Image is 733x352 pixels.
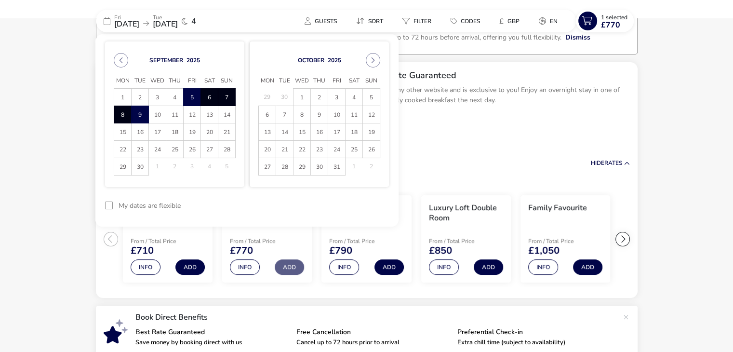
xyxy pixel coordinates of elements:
[363,89,379,106] span: 5
[294,159,310,176] span: 29
[294,124,310,141] span: 15
[346,141,362,158] span: 25
[201,123,218,141] td: 20
[259,141,275,158] span: 20
[346,106,363,123] td: 11
[187,56,200,64] button: Choose Year
[132,141,149,158] td: 23
[167,141,183,158] span: 25
[528,259,558,275] button: Info
[296,329,450,336] p: Free Cancellation
[219,141,235,158] span: 28
[461,17,480,25] span: Codes
[135,313,618,321] p: Book Direct Benefits
[132,74,149,88] span: Tue
[132,124,148,141] span: 16
[118,191,217,287] swiper-slide: 1 / 7
[346,107,362,123] span: 11
[276,123,293,141] td: 14
[218,158,236,176] td: 5
[492,14,531,28] naf-pibe-menu-bar-item: £GBP
[528,238,602,244] p: From / Total Price
[132,89,148,106] span: 2
[167,107,183,123] span: 11
[175,259,205,275] button: Add
[591,159,604,167] span: Hide
[184,158,201,176] td: 3
[416,191,516,287] swiper-slide: 4 / 7
[457,339,611,346] p: Extra chill time (subject to availability)
[296,339,450,346] p: Cancel up to 72 hours prior to arrival
[328,123,346,141] td: 17
[201,124,217,141] span: 20
[328,106,346,123] td: 10
[328,158,346,176] td: 31
[114,106,132,123] td: 8
[191,17,196,25] span: 4
[201,89,218,106] td: 6
[230,238,298,244] p: From / Total Price
[259,141,276,158] td: 20
[115,124,131,141] span: 15
[346,124,362,141] span: 18
[114,158,132,176] td: 29
[413,17,431,25] span: Filter
[363,141,380,158] td: 26
[346,123,363,141] td: 18
[573,259,602,275] button: Add
[149,107,165,123] span: 10
[363,107,379,123] span: 12
[311,123,328,141] td: 16
[348,14,391,28] button: Sort
[293,158,311,176] td: 29
[167,124,183,141] span: 18
[115,141,131,158] span: 22
[166,141,184,158] td: 25
[429,246,452,256] span: £850
[328,74,346,88] span: Fri
[259,159,275,176] span: 27
[114,53,128,68] button: Previous Month
[166,89,184,106] td: 4
[96,10,240,32] div: Fri[DATE]Tue[DATE]4
[348,14,395,28] naf-pibe-menu-bar-item: Sort
[591,160,630,166] button: HideRates
[217,191,317,287] swiper-slide: 2 / 7
[166,106,184,123] td: 11
[311,106,328,123] td: 9
[276,158,293,176] td: 28
[363,106,380,123] td: 12
[297,14,348,28] naf-pibe-menu-bar-item: Guests
[201,158,218,176] td: 4
[363,158,380,176] td: 2
[149,89,165,106] span: 3
[366,53,380,68] button: Next Month
[576,10,634,32] button: 1 Selected£770
[395,14,443,28] naf-pibe-menu-bar-item: Filter
[115,107,131,123] span: 8
[184,141,200,158] span: 26
[363,124,379,141] span: 19
[218,89,236,106] td: 7
[565,32,590,42] button: Dismiss
[329,89,345,106] span: 3
[311,141,328,158] td: 23
[114,74,132,88] span: Mon
[259,123,276,141] td: 13
[317,191,416,287] swiper-slide: 3 / 7
[166,158,184,176] td: 2
[443,14,492,28] naf-pibe-menu-bar-item: Codes
[297,14,345,28] button: Guests
[167,89,183,106] span: 4
[114,141,132,158] td: 22
[218,74,236,88] span: Sun
[363,141,379,158] span: 26
[346,141,363,158] td: 25
[132,159,148,176] span: 30
[329,246,352,256] span: £790
[329,141,345,158] span: 24
[184,74,201,88] span: Fri
[277,107,293,123] span: 7
[311,158,328,176] td: 30
[429,203,503,223] h3: Luxury Loft Double Room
